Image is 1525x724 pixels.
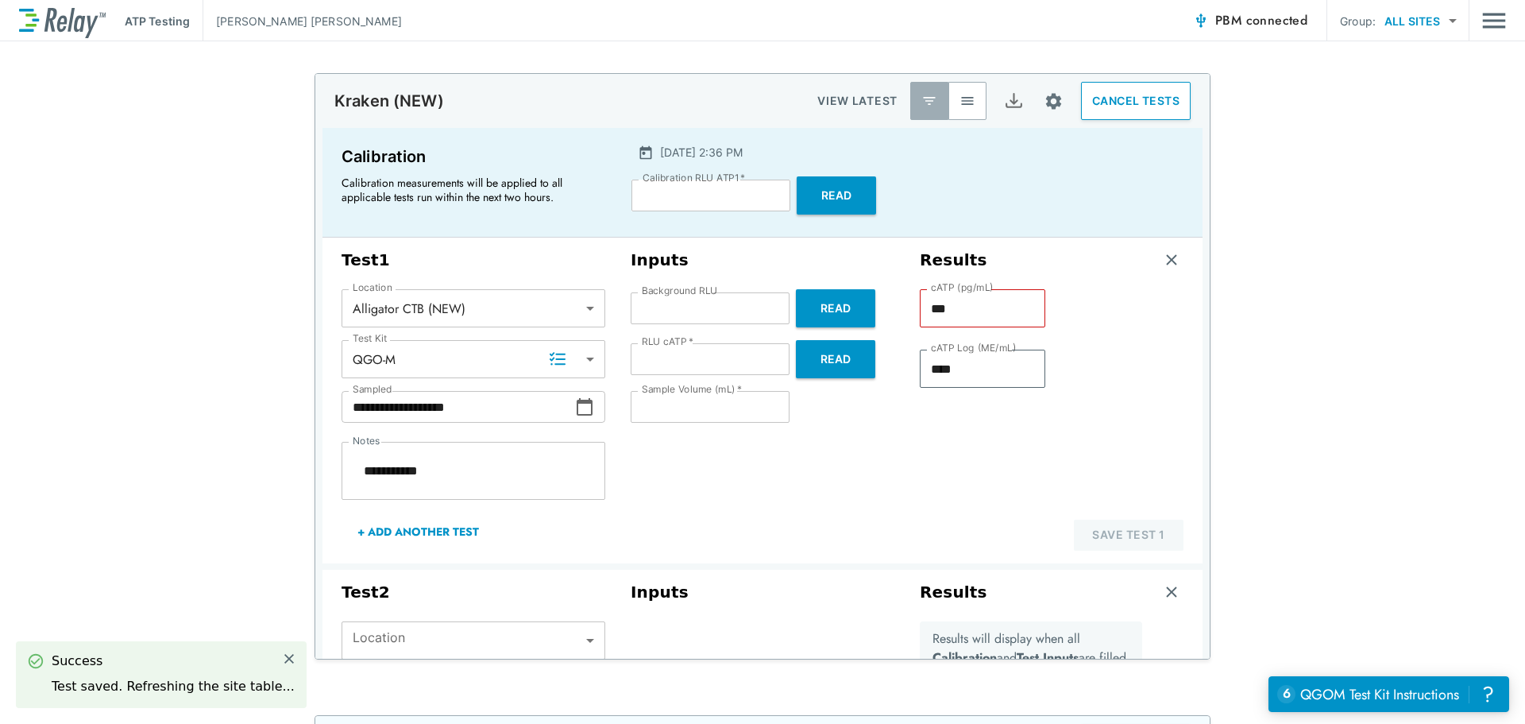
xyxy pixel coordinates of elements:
[342,343,605,375] div: QGO-M
[920,250,987,270] h3: Results
[994,82,1033,120] button: Export
[643,172,745,184] label: Calibration RLU ATP1
[932,649,997,667] b: Calibration
[1081,82,1191,120] button: CANCEL TESTS
[921,93,937,109] img: Latest
[19,4,106,38] img: LuminUltra Relay
[797,176,876,215] button: Read
[817,91,898,110] p: VIEW LATEST
[342,176,596,204] p: Calibration measurements will be applied to all applicable tests run within the next two hours.
[28,653,44,669] img: Success
[1246,11,1308,29] span: connected
[1004,91,1024,111] img: Export Icon
[959,93,975,109] img: View All
[342,250,605,270] h3: Test 1
[1482,6,1506,36] img: Drawer Icon
[796,289,875,327] button: Read
[334,91,444,110] p: Kraken (NEW)
[353,333,388,344] label: Test Kit
[353,384,392,395] label: Sampled
[932,629,1130,668] p: Results will display when all and are filled.
[642,384,742,395] label: Sample Volume (mL)
[342,391,575,423] input: Choose date, selected date is Sep 8, 2025
[52,652,295,671] div: Success
[125,13,190,29] p: ATP Testing
[342,292,605,324] div: Alligator CTB (NEW)
[1268,676,1509,712] iframe: Resource center
[342,513,495,551] button: + Add Another Test
[631,583,894,602] h3: Inputs
[216,13,402,29] p: [PERSON_NAME] [PERSON_NAME]
[931,282,994,293] label: cATP (pg/mL)
[796,340,875,378] button: Read
[1482,6,1506,36] button: Main menu
[1187,5,1314,37] button: PBM connected
[642,285,717,296] label: Background RLU
[920,583,987,602] h3: Results
[642,336,693,347] label: RLU cATP
[1017,649,1079,667] b: Test Inputs
[282,652,296,666] img: Close Icon
[931,343,1016,354] label: cATP Log (ME/mL)
[1193,13,1209,29] img: Connected Icon
[1164,584,1179,600] img: Remove
[1033,80,1075,122] button: Site setup
[342,583,605,602] h3: Test 2
[52,677,295,696] div: Test saved. Refreshing the site table...
[1044,91,1064,111] img: Settings Icon
[638,145,654,161] img: Calender Icon
[1164,252,1179,268] img: Remove
[353,436,380,447] label: Notes
[1340,13,1376,29] p: Group:
[1215,10,1307,32] span: PBM
[342,144,603,169] p: Calibration
[631,250,894,270] h3: Inputs
[660,144,743,161] p: [DATE] 2:36 PM
[353,282,392,293] label: Location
